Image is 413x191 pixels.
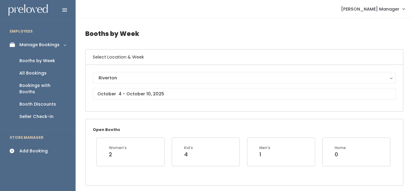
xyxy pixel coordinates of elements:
[335,2,411,15] a: [PERSON_NAME] Manager
[99,75,390,81] div: Riverton
[86,49,403,65] h6: Select Location & Week
[335,145,346,151] div: Home
[184,151,193,158] div: 4
[8,4,48,16] img: preloved logo
[93,88,396,100] input: October 4 - October 10, 2025
[335,151,346,158] div: 0
[109,151,127,158] div: 2
[19,101,56,107] div: Booth Discounts
[19,58,55,64] div: Booths by Week
[109,145,127,151] div: Women's
[93,127,120,132] small: Open Booths
[19,70,47,76] div: All Bookings
[184,145,193,151] div: Kid's
[19,148,48,154] div: Add Booking
[259,151,270,158] div: 1
[85,25,403,42] h4: Booths by Week
[93,72,396,84] button: Riverton
[341,6,399,12] span: [PERSON_NAME] Manager
[19,113,54,120] div: Seller Check-in
[19,42,60,48] div: Manage Bookings
[19,82,66,95] div: Bookings with Booths
[259,145,270,151] div: Men's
